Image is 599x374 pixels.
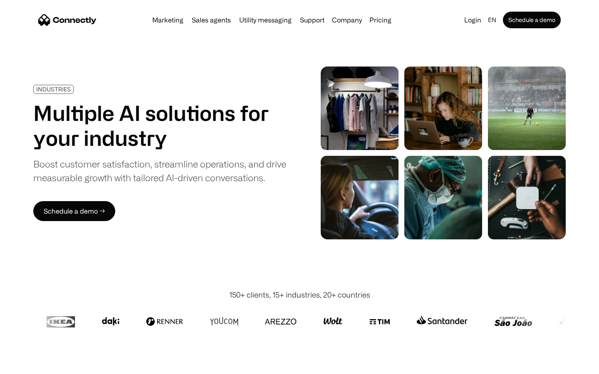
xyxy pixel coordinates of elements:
a: Sales agents [188,17,234,23]
a: Pricing [366,17,395,23]
aside: Language selected: English [8,359,50,371]
a: Login [461,14,485,26]
div: INDUSTRIES [36,86,71,92]
a: Utility messaging [236,17,295,23]
div: Company [332,14,362,26]
div: 150+ clients, 15+ industries, 20+ countries [229,289,370,300]
div: Boost customer satisfaction, streamline operations, and drive measurable growth with tailored AI-... [33,157,286,185]
a: Schedule a demo → [33,201,115,221]
a: Schedule a demo [503,12,561,28]
a: Marketing [149,17,187,23]
div: en [488,14,496,26]
ul: Language list [17,359,50,371]
h1: Multiple AI solutions for your industry [33,101,286,150]
a: Support [297,17,328,23]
